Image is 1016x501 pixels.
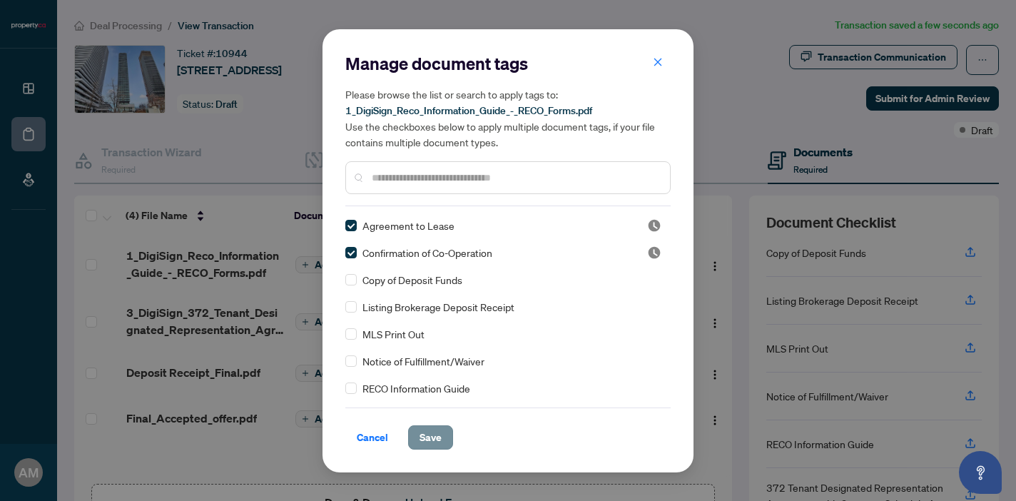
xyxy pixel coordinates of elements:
[362,380,470,396] span: RECO Information Guide
[362,353,484,369] span: Notice of Fulfillment/Waiver
[362,218,454,233] span: Agreement to Lease
[362,272,462,288] span: Copy of Deposit Funds
[647,246,661,260] span: Pending Review
[647,218,661,233] span: Pending Review
[647,246,661,260] img: status
[653,57,663,67] span: close
[357,426,388,449] span: Cancel
[362,299,514,315] span: Listing Brokerage Deposit Receipt
[345,52,671,75] h2: Manage document tags
[362,326,425,342] span: MLS Print Out
[345,86,671,150] h5: Please browse the list or search to apply tags to: Use the checkboxes below to apply multiple doc...
[362,245,492,260] span: Confirmation of Co-Operation
[959,451,1002,494] button: Open asap
[647,218,661,233] img: status
[345,104,592,117] span: 1_DigiSign_Reco_Information_Guide_-_RECO_Forms.pdf
[408,425,453,450] button: Save
[420,426,442,449] span: Save
[345,425,400,450] button: Cancel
